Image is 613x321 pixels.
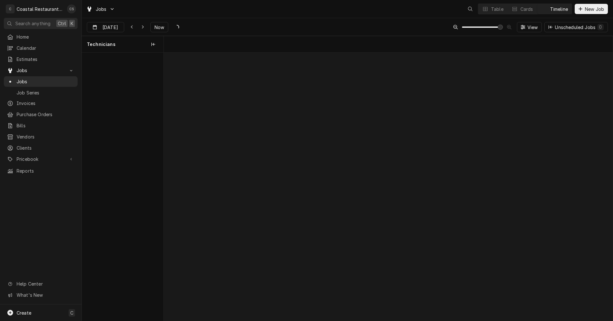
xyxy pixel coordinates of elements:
a: Reports [4,166,78,176]
button: Now [150,22,168,32]
a: Vendors [4,131,78,142]
div: C [6,4,15,13]
a: Go to Jobs [84,4,117,14]
a: Jobs [4,76,78,87]
span: Pricebook [17,156,65,162]
span: Help Center [17,280,74,287]
a: Clients [4,143,78,153]
div: CS [67,4,76,13]
span: New Job [584,6,605,12]
button: Unscheduled Jobs0 [544,22,608,32]
div: Timeline [550,6,568,12]
a: Invoices [4,98,78,108]
button: View [517,22,542,32]
span: Job Series [17,89,74,96]
div: normal [164,53,613,316]
a: Calendar [4,43,78,53]
div: Cards [520,6,533,12]
div: Table [491,6,503,12]
span: Jobs [17,78,74,85]
span: Search anything [15,20,50,27]
span: Calendar [17,45,74,51]
span: Ctrl [58,20,66,27]
div: Chris Sockriter's Avatar [67,4,76,13]
div: 0 [599,24,602,30]
span: Home [17,34,74,40]
a: Bills [4,120,78,131]
div: Unscheduled Jobs [555,24,604,31]
div: left [82,53,163,316]
span: Technicians [87,41,116,48]
button: Search anythingCtrlK [4,18,78,29]
a: Go to Pricebook [4,154,78,164]
span: What's New [17,292,74,298]
span: Now [153,24,165,31]
div: Technicians column. SPACE for context menu [82,36,163,53]
a: Home [4,32,78,42]
span: Purchase Orders [17,111,74,118]
span: C [70,310,73,316]
span: Bills [17,122,74,129]
span: View [526,24,539,31]
a: Purchase Orders [4,109,78,120]
div: Coastal Restaurant Repair [17,6,64,12]
a: Job Series [4,87,78,98]
span: K [71,20,73,27]
a: Go to What's New [4,290,78,300]
span: Invoices [17,100,74,107]
span: Clients [17,145,74,151]
span: Jobs [17,67,65,74]
button: New Job [575,4,608,14]
span: Create [17,310,31,316]
span: Jobs [96,6,107,12]
a: Estimates [4,54,78,64]
button: Open search [465,4,475,14]
a: Go to Help Center [4,279,78,289]
span: Reports [17,168,74,174]
span: Estimates [17,56,74,63]
a: Go to Jobs [4,65,78,76]
span: Vendors [17,133,74,140]
button: [DATE] [87,22,124,32]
